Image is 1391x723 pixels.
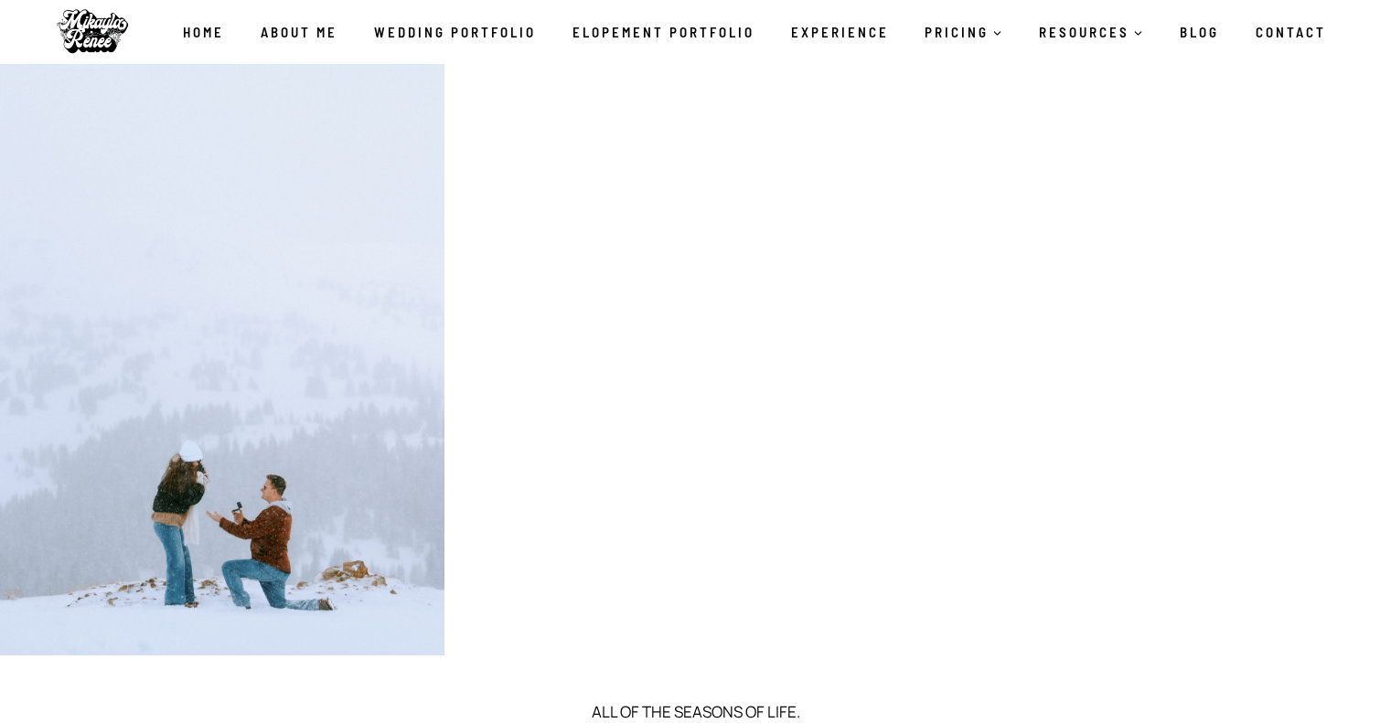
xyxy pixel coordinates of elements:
span: PRICING [925,21,1002,43]
span: RESOURCES [1039,21,1143,43]
a: PRICING [907,13,1022,51]
a: RESOURCES [1021,13,1161,51]
a: Contact [1237,13,1344,51]
a: Wedding Portfolio [356,13,554,51]
a: Blog [1161,13,1237,51]
a: Experience [773,13,907,51]
a: Home [165,13,242,51]
nav: Primary Navigation [165,13,1344,51]
a: Elopement Portfolio [554,13,773,51]
a: About Me [242,13,356,51]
